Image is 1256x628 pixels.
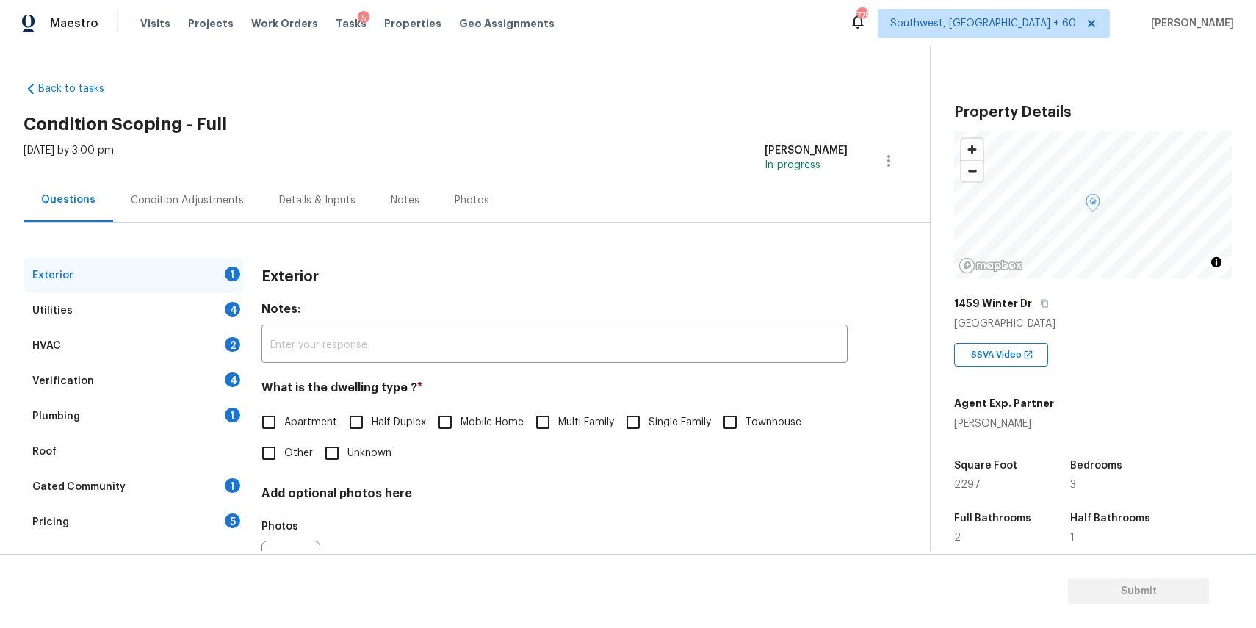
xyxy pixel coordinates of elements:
[765,143,848,158] div: [PERSON_NAME]
[961,161,983,181] span: Zoom out
[954,513,1031,524] h5: Full Bathrooms
[558,415,614,430] span: Multi Family
[32,409,80,424] div: Plumbing
[954,461,1017,471] h5: Square Foot
[384,16,441,31] span: Properties
[459,16,555,31] span: Geo Assignments
[954,533,961,543] span: 2
[261,328,848,363] input: Enter your response
[765,160,820,170] span: In-progress
[954,105,1232,120] h3: Property Details
[971,347,1028,362] span: SSVA Video
[455,193,489,208] div: Photos
[131,193,244,208] div: Condition Adjustments
[32,444,57,459] div: Roof
[391,193,419,208] div: Notes
[954,131,1232,278] canvas: Map
[32,374,94,389] div: Verification
[24,143,114,178] div: [DATE] by 3:00 pm
[32,303,73,318] div: Utilities
[140,16,170,31] span: Visits
[1070,461,1122,471] h5: Bedrooms
[225,267,240,281] div: 1
[372,415,426,430] span: Half Duplex
[347,446,391,461] span: Unknown
[959,257,1023,274] a: Mapbox homepage
[284,415,337,430] span: Apartment
[32,515,69,530] div: Pricing
[284,446,313,461] span: Other
[225,302,240,317] div: 4
[225,513,240,528] div: 5
[225,408,240,422] div: 1
[1070,513,1150,524] h5: Half Bathrooms
[461,415,524,430] span: Mobile Home
[954,416,1054,431] div: [PERSON_NAME]
[954,296,1032,311] h5: 1459 Winter Dr
[1086,194,1100,217] div: Map marker
[1023,350,1033,360] img: Open In New Icon
[261,486,848,507] h4: Add optional photos here
[279,193,355,208] div: Details & Inputs
[1070,480,1076,490] span: 3
[746,415,801,430] span: Townhouse
[261,380,848,401] h4: What is the dwelling type ?
[961,139,983,160] button: Zoom in
[225,337,240,352] div: 2
[954,480,981,490] span: 2297
[954,343,1048,367] div: SSVA Video
[890,16,1076,31] span: Southwest, [GEOGRAPHIC_DATA] + 60
[261,270,319,284] h3: Exterior
[225,372,240,387] div: 4
[32,268,73,283] div: Exterior
[1038,297,1051,310] button: Copy Address
[336,18,367,29] span: Tasks
[856,9,867,24] div: 775
[24,540,244,575] div: Add Area
[188,16,234,31] span: Projects
[954,317,1232,331] div: [GEOGRAPHIC_DATA]
[261,302,848,322] h4: Notes:
[50,16,98,31] span: Maestro
[24,117,930,131] h2: Condition Scoping - Full
[251,16,318,31] span: Work Orders
[24,82,165,96] a: Back to tasks
[225,478,240,493] div: 1
[649,415,711,430] span: Single Family
[1208,253,1225,271] button: Toggle attribution
[1145,16,1234,31] span: [PERSON_NAME]
[41,192,95,207] div: Questions
[1070,533,1075,543] span: 1
[961,160,983,181] button: Zoom out
[32,339,61,353] div: HVAC
[261,521,298,532] h5: Photos
[1212,254,1221,270] span: Toggle attribution
[954,396,1054,411] h5: Agent Exp. Partner
[358,11,369,26] div: 5
[32,480,126,494] div: Gated Community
